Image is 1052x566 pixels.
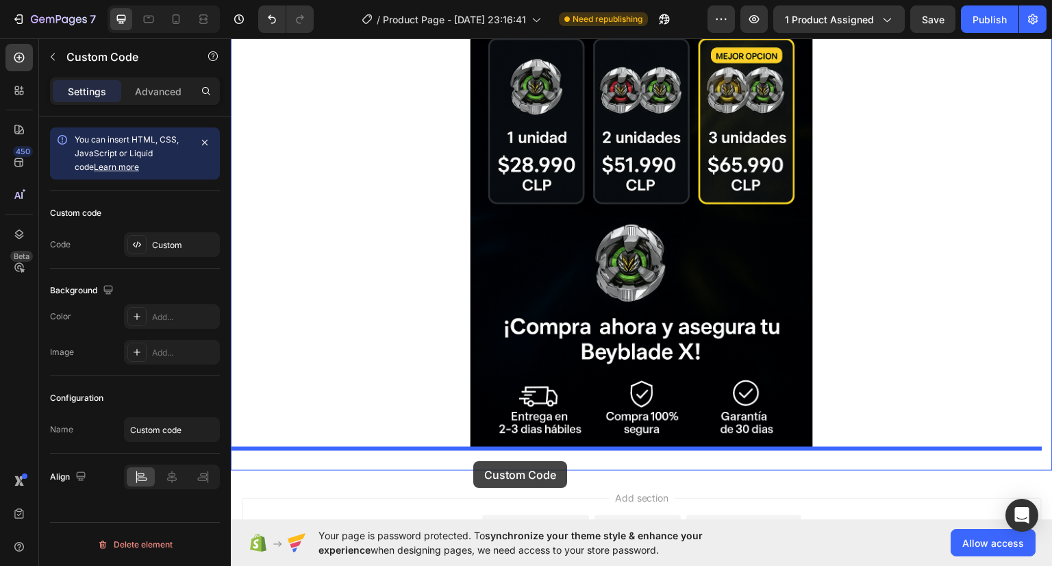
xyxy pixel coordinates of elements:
div: Beta [10,251,33,262]
p: Advanced [135,84,181,99]
button: 7 [5,5,102,33]
span: / [377,12,380,27]
div: Open Intercom Messenger [1005,499,1038,532]
div: Image [50,346,74,358]
div: Undo/Redo [258,5,314,33]
p: Settings [68,84,106,99]
button: 1 product assigned [773,5,905,33]
div: Name [50,423,73,436]
span: synchronize your theme style & enhance your experience [318,530,703,556]
button: Publish [961,5,1018,33]
p: 7 [90,11,96,27]
div: 450 [13,146,33,157]
p: Custom Code [66,49,183,65]
div: Color [50,310,71,323]
span: Allow access [962,536,1024,550]
div: Align [50,468,89,487]
div: Code [50,238,71,251]
button: Save [910,5,955,33]
div: Custom code [50,207,101,219]
div: Delete element [97,537,173,553]
div: Configuration [50,392,103,404]
iframe: Design area [231,38,1052,519]
div: Publish [973,12,1007,27]
div: Background [50,282,116,300]
a: Learn more [94,162,139,172]
span: 1 product assigned [785,12,874,27]
button: Allow access [951,529,1036,556]
div: Custom [152,239,216,251]
div: Add... [152,311,216,323]
span: Need republishing [573,13,642,25]
div: Add... [152,347,216,359]
span: Save [922,14,944,25]
span: Product Page - [DATE] 23:16:41 [383,12,526,27]
span: You can insert HTML, CSS, JavaScript or Liquid code [75,134,179,172]
button: Delete element [50,534,220,556]
span: Your page is password protected. To when designing pages, we need access to your store password. [318,528,756,557]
